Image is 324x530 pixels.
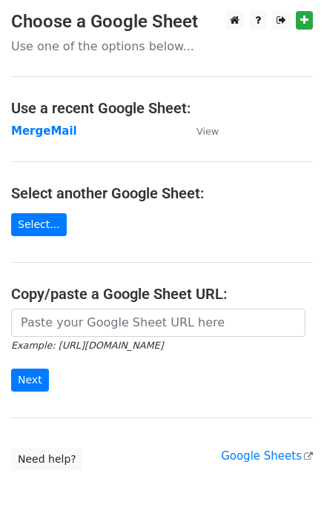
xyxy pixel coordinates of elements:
h3: Choose a Google Sheet [11,11,313,33]
h4: Copy/paste a Google Sheet URL: [11,285,313,303]
a: Need help? [11,448,83,471]
a: Select... [11,213,67,236]
a: Google Sheets [221,449,313,463]
input: Paste your Google Sheet URL here [11,309,305,337]
small: View [196,126,219,137]
p: Use one of the options below... [11,38,313,54]
a: View [182,124,219,138]
h4: Use a recent Google Sheet: [11,99,313,117]
a: MergeMail [11,124,77,138]
input: Next [11,369,49,392]
small: Example: [URL][DOMAIN_NAME] [11,340,163,351]
h4: Select another Google Sheet: [11,184,313,202]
